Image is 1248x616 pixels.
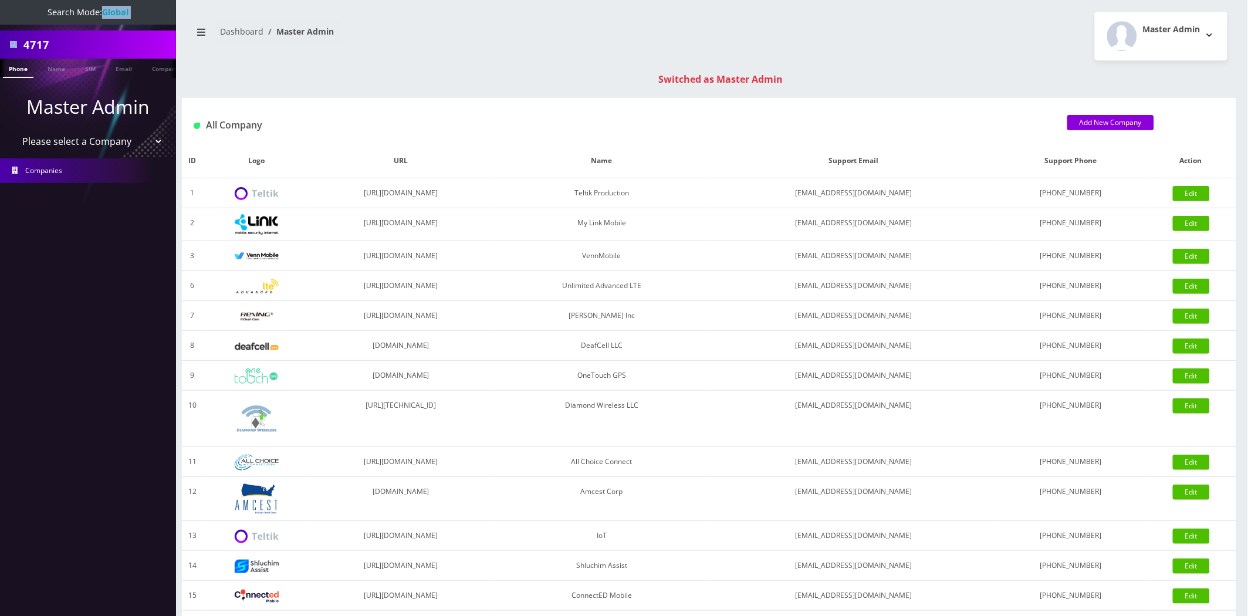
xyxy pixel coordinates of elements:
[23,33,173,56] input: Search All Companies
[1173,216,1210,231] a: Edit
[712,551,996,581] td: [EMAIL_ADDRESS][DOMAIN_NAME]
[996,477,1146,521] td: [PHONE_NUMBER]
[996,391,1146,447] td: [PHONE_NUMBER]
[235,397,279,441] img: Diamond Wireless LLC
[235,187,279,201] img: Teltik Production
[235,214,279,235] img: My Link Mobile
[310,241,492,271] td: [URL][DOMAIN_NAME]
[492,391,712,447] td: Diamond Wireless LLC
[996,331,1146,361] td: [PHONE_NUMBER]
[182,208,203,241] td: 2
[492,581,712,611] td: ConnectED Mobile
[712,447,996,477] td: [EMAIL_ADDRESS][DOMAIN_NAME]
[3,59,33,78] a: Phone
[310,331,492,361] td: [DOMAIN_NAME]
[712,301,996,331] td: [EMAIL_ADDRESS][DOMAIN_NAME]
[235,311,279,322] img: Rexing Inc
[42,59,71,77] a: Name
[996,271,1146,301] td: [PHONE_NUMBER]
[996,178,1146,208] td: [PHONE_NUMBER]
[310,581,492,611] td: [URL][DOMAIN_NAME]
[310,551,492,581] td: [URL][DOMAIN_NAME]
[1173,339,1210,354] a: Edit
[492,477,712,521] td: Amcest Corp
[235,368,279,384] img: OneTouch GPS
[182,241,203,271] td: 3
[182,178,203,208] td: 1
[712,178,996,208] td: [EMAIL_ADDRESS][DOMAIN_NAME]
[235,455,279,471] img: All Choice Connect
[492,301,712,331] td: [PERSON_NAME] Inc
[310,391,492,447] td: [URL][TECHNICAL_ID]
[1067,115,1154,130] a: Add New Company
[182,331,203,361] td: 8
[996,208,1146,241] td: [PHONE_NUMBER]
[182,521,203,551] td: 13
[996,447,1146,477] td: [PHONE_NUMBER]
[194,123,200,129] img: All Company
[712,271,996,301] td: [EMAIL_ADDRESS][DOMAIN_NAME]
[492,144,712,178] th: Name
[1173,398,1210,414] a: Edit
[220,26,263,37] a: Dashboard
[310,447,492,477] td: [URL][DOMAIN_NAME]
[1173,309,1210,324] a: Edit
[182,581,203,611] td: 15
[1173,588,1210,604] a: Edit
[996,301,1146,331] td: [PHONE_NUMBER]
[1095,12,1227,60] button: Master Admin
[182,551,203,581] td: 14
[1173,529,1210,544] a: Edit
[996,521,1146,551] td: [PHONE_NUMBER]
[235,252,279,260] img: VennMobile
[310,361,492,391] td: [DOMAIN_NAME]
[48,6,128,18] span: Search Mode:
[191,19,701,53] nav: breadcrumb
[996,144,1146,178] th: Support Phone
[1173,249,1210,264] a: Edit
[203,144,310,178] th: Logo
[79,59,102,77] a: SIM
[146,59,185,77] a: Company
[102,6,128,18] strong: Global
[1173,559,1210,574] a: Edit
[310,477,492,521] td: [DOMAIN_NAME]
[310,144,492,178] th: URL
[492,271,712,301] td: Unlimited Advanced LTE
[26,165,63,175] span: Companies
[492,241,712,271] td: VennMobile
[712,361,996,391] td: [EMAIL_ADDRESS][DOMAIN_NAME]
[235,560,279,573] img: Shluchim Assist
[235,483,279,515] img: Amcest Corp
[110,59,138,77] a: Email
[194,72,1248,86] div: Switched as Master Admin
[712,208,996,241] td: [EMAIL_ADDRESS][DOMAIN_NAME]
[492,208,712,241] td: My Link Mobile
[182,477,203,521] td: 12
[492,331,712,361] td: DeafCell LLC
[235,343,279,350] img: DeafCell LLC
[182,391,203,447] td: 10
[712,581,996,611] td: [EMAIL_ADDRESS][DOMAIN_NAME]
[712,331,996,361] td: [EMAIL_ADDRESS][DOMAIN_NAME]
[492,447,712,477] td: All Choice Connect
[235,530,279,543] img: IoT
[492,361,712,391] td: OneTouch GPS
[235,279,279,294] img: Unlimited Advanced LTE
[310,271,492,301] td: [URL][DOMAIN_NAME]
[996,551,1146,581] td: [PHONE_NUMBER]
[182,144,203,178] th: ID
[182,361,203,391] td: 9
[263,25,334,38] li: Master Admin
[182,447,203,477] td: 11
[712,241,996,271] td: [EMAIL_ADDRESS][DOMAIN_NAME]
[182,301,203,331] td: 7
[996,241,1146,271] td: [PHONE_NUMBER]
[492,178,712,208] td: Teltik Production
[492,521,712,551] td: IoT
[712,477,996,521] td: [EMAIL_ADDRESS][DOMAIN_NAME]
[1173,279,1210,294] a: Edit
[1173,455,1210,470] a: Edit
[310,178,492,208] td: [URL][DOMAIN_NAME]
[182,271,203,301] td: 6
